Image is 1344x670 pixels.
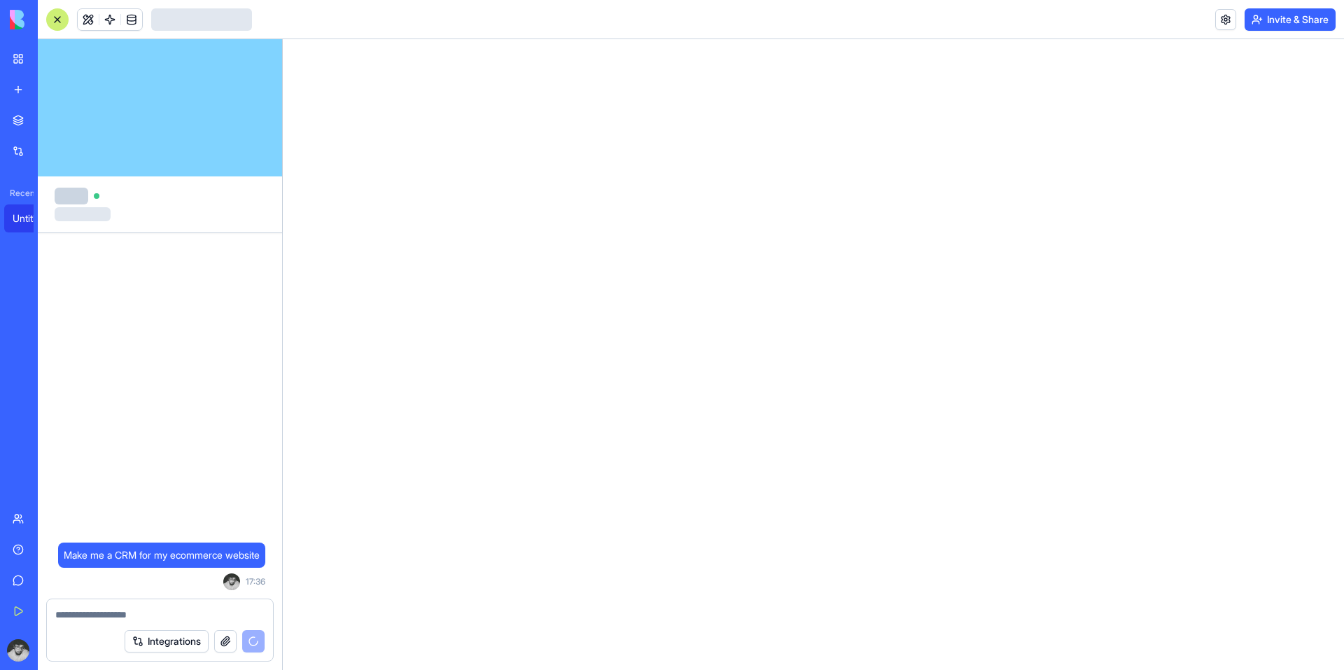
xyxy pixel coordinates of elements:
[7,639,29,662] img: ACg8ocIXPg8AwyiRa18DV9bvwSsYvpKIJUv7_gZduwWhEn2NX6MrsrBC=s96-c
[1245,8,1336,31] button: Invite & Share
[10,10,97,29] img: logo
[125,630,209,652] button: Integrations
[4,204,60,232] a: Untitled App
[13,211,52,225] div: Untitled App
[64,548,260,562] span: Make me a CRM for my ecommerce website
[246,576,265,587] span: 17:36
[223,573,240,590] img: ACg8ocIXPg8AwyiRa18DV9bvwSsYvpKIJUv7_gZduwWhEn2NX6MrsrBC=s96-c
[4,188,34,199] span: Recent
